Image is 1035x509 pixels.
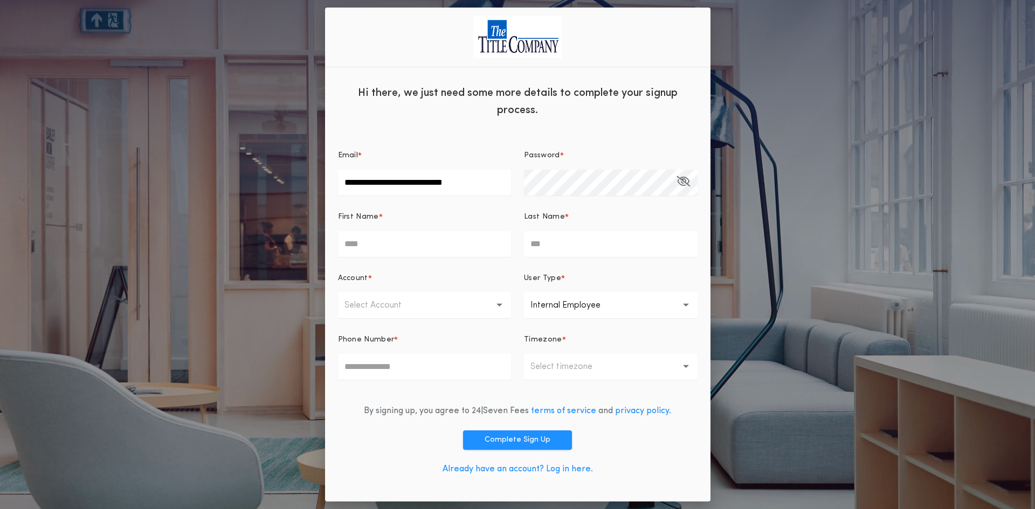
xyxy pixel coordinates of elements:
p: Timezone [524,334,562,345]
a: Already have an account? Log in here. [443,465,593,473]
button: Internal Employee [524,292,698,318]
p: Select Account [344,299,419,312]
input: Last Name* [524,231,698,257]
a: privacy policy. [615,407,671,415]
p: Internal Employee [530,299,618,312]
div: Hi there, we just need some more details to complete your signup process. [325,76,710,124]
button: Complete Sign Up [463,430,572,450]
input: Phone Number* [338,354,512,380]
input: First Name* [338,231,512,257]
p: Password [524,150,560,161]
p: First Name [338,212,379,222]
button: Select Account [338,292,512,318]
p: Last Name [524,212,565,222]
p: Account [338,273,368,284]
p: User Type [524,273,561,284]
a: terms of service [531,407,596,415]
input: Password* [524,170,698,196]
img: logo [473,16,562,58]
input: Email* [338,170,512,196]
p: Email [338,150,358,161]
p: Phone Number [338,334,395,345]
button: Select timezone [524,354,698,380]
div: By signing up, you agree to 24|Seven Fees and [364,405,671,417]
button: Password* [677,170,690,196]
p: Select timezone [530,360,610,373]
